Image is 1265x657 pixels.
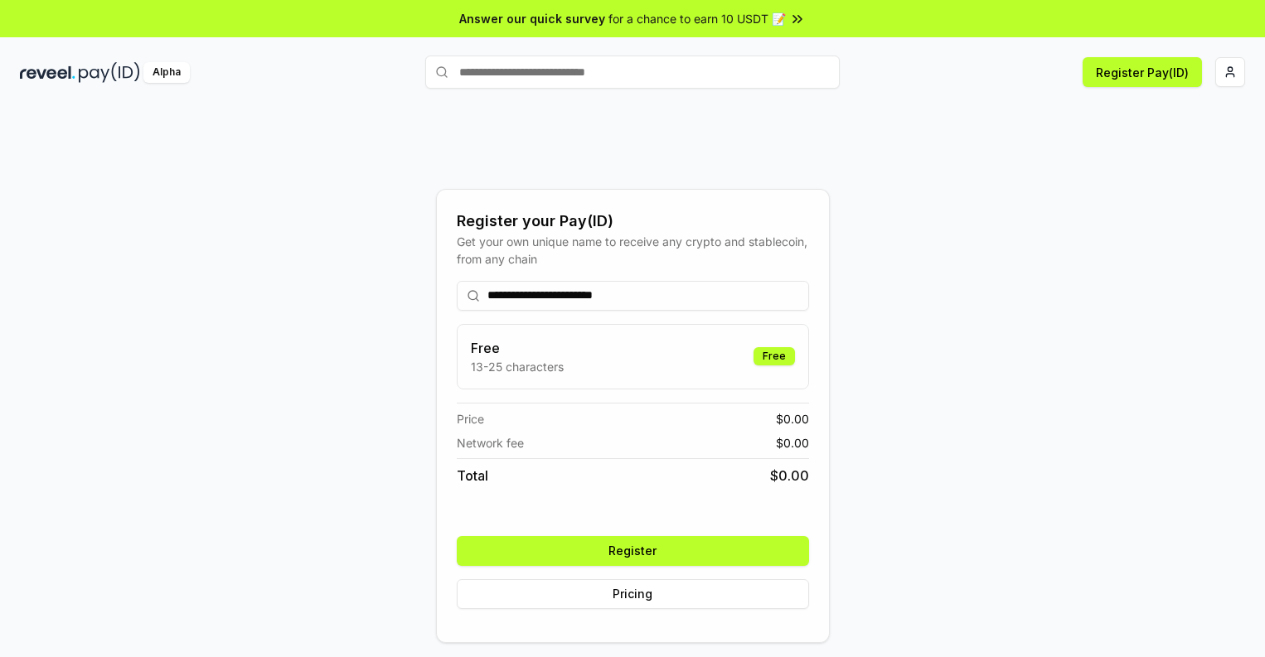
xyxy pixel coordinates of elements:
[608,10,786,27] span: for a chance to earn 10 USDT 📝
[457,579,809,609] button: Pricing
[471,358,564,375] p: 13-25 characters
[459,10,605,27] span: Answer our quick survey
[1083,57,1202,87] button: Register Pay(ID)
[143,62,190,83] div: Alpha
[770,466,809,486] span: $ 0.00
[457,536,809,566] button: Register
[20,62,75,83] img: reveel_dark
[471,338,564,358] h3: Free
[457,210,809,233] div: Register your Pay(ID)
[457,410,484,428] span: Price
[457,434,524,452] span: Network fee
[457,466,488,486] span: Total
[776,434,809,452] span: $ 0.00
[457,233,809,268] div: Get your own unique name to receive any crypto and stablecoin, from any chain
[754,347,795,365] div: Free
[776,410,809,428] span: $ 0.00
[79,62,140,83] img: pay_id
